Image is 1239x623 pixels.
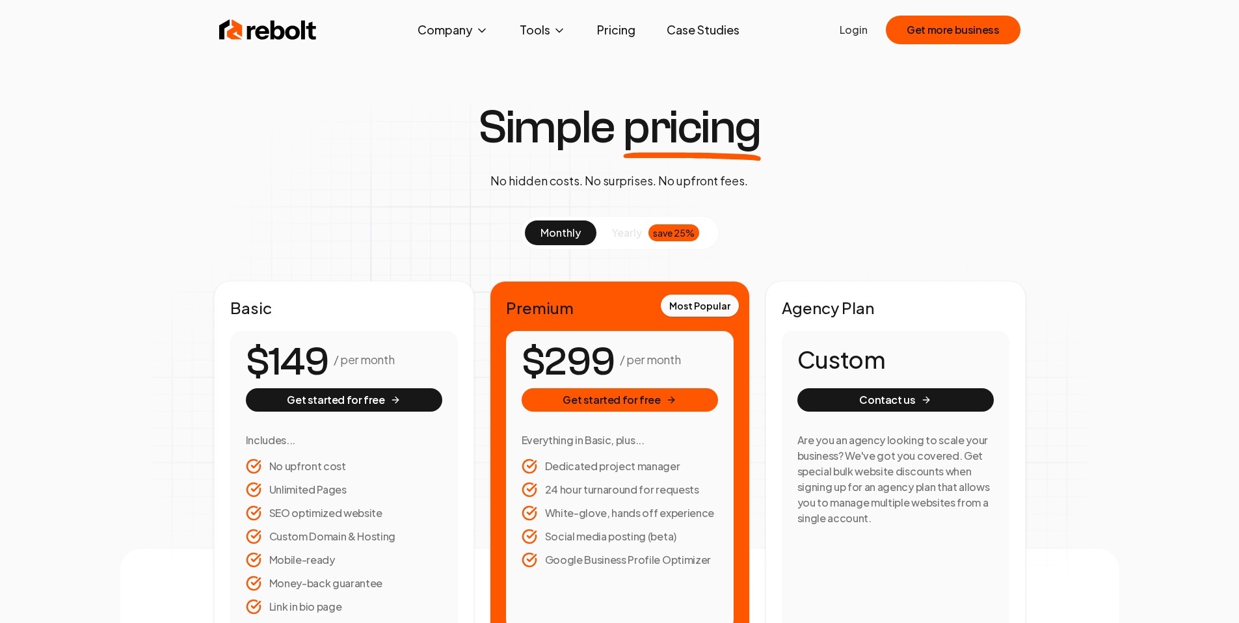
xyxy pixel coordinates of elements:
[246,599,442,615] li: Link in bio page
[522,505,718,521] li: White-glove, hands off experience
[525,220,596,245] button: monthly
[886,16,1020,44] button: Get more business
[246,388,442,412] button: Get started for free
[478,104,761,151] h1: Simple
[522,458,718,474] li: Dedicated project manager
[623,104,761,151] span: pricing
[797,347,994,373] h1: Custom
[219,17,317,43] img: Rebolt Logo
[656,17,750,43] a: Case Studies
[661,295,739,317] div: Most Popular
[246,552,442,568] li: Mobile-ready
[506,297,734,318] h2: Premium
[246,458,442,474] li: No upfront cost
[407,17,499,43] button: Company
[246,432,442,448] h3: Includes...
[797,388,994,412] button: Contact us
[522,552,718,568] li: Google Business Profile Optimizer
[522,388,718,412] button: Get started for free
[246,482,442,497] li: Unlimited Pages
[620,351,680,369] p: / per month
[509,17,576,43] button: Tools
[596,220,715,245] button: yearlysave 25%
[490,172,748,190] p: No hidden costs. No surprises. No upfront fees.
[797,432,994,526] h3: Are you an agency looking to scale your business? We've got you covered. Get special bulk website...
[522,482,718,497] li: 24 hour turnaround for requests
[334,351,394,369] p: / per month
[230,297,458,318] h2: Basic
[540,226,581,239] span: monthly
[522,432,718,448] h3: Everything in Basic, plus...
[246,333,328,391] number-flow-react: $149
[522,333,615,391] number-flow-react: $299
[246,576,442,591] li: Money-back guarantee
[648,224,699,241] div: save 25%
[840,22,868,38] a: Login
[522,529,718,544] li: Social media posting (beta)
[612,225,642,241] span: yearly
[246,505,442,521] li: SEO optimized website
[246,529,442,544] li: Custom Domain & Hosting
[782,297,1009,318] h2: Agency Plan
[587,17,646,43] a: Pricing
